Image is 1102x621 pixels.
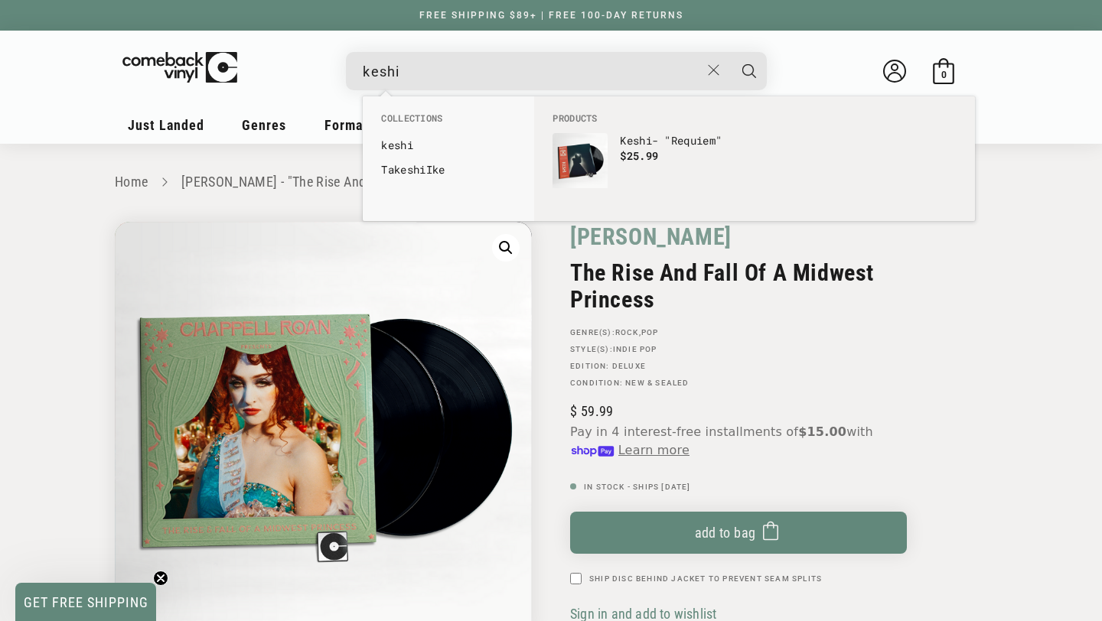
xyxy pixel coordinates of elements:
[570,379,907,388] p: Condition: New & Sealed
[381,138,413,152] b: keshi
[570,345,907,354] p: STYLE(S):
[570,259,907,313] h2: The Rise And Fall Of A Midwest Princess
[620,133,652,148] b: Keshi
[115,174,148,190] a: Home
[570,512,907,554] button: Add to bag
[181,174,631,190] a: [PERSON_NAME] - "The Rise And Fall Of A Midwest Princess" Collector's Edition
[153,571,168,586] button: Close teaser
[15,583,156,621] div: GET FREE SHIPPINGClose teaser
[700,54,729,87] button: Close
[373,112,523,133] li: Collections
[620,148,658,163] span: $25.99
[115,171,987,193] nav: breadcrumbs
[570,483,907,492] p: In Stock - Ships [DATE]
[941,69,947,80] span: 0
[570,222,732,252] a: [PERSON_NAME]
[394,162,426,177] b: keshi
[381,162,516,177] a: TakeshiIke
[373,133,523,158] li: collections: keshi
[545,125,755,214] li: products: Keshi - "Requiem"
[324,117,375,133] span: Formats
[545,112,964,125] li: Products
[570,362,907,371] p: Edition: Deluxe
[404,10,699,21] a: FREE SHIPPING $89+ | FREE 100-DAY RETURNS
[695,525,756,541] span: Add to bag
[570,403,577,419] span: $
[615,328,639,337] a: Rock
[589,573,822,584] label: Ship Disc Behind Jacket To Prevent Seam Splits
[620,133,747,148] p: - "Requiem"
[553,133,608,188] img: Keshi - "Requiem"
[373,158,523,182] li: collections: Takeshi Ike
[363,56,700,87] input: When autocomplete results are available use up and down arrows to review and enter to select
[553,133,747,206] a: Keshi - "Requiem" Keshi- "Requiem" $25.99
[570,403,613,419] span: 59.99
[363,96,534,190] div: Collections
[570,328,907,337] p: GENRE(S): ,
[534,96,975,221] div: Products
[613,345,657,353] a: Indie Pop
[381,138,516,153] a: keshi
[641,328,659,337] a: Pop
[346,52,767,90] div: Search
[730,52,768,90] button: Search
[242,117,286,133] span: Genres
[24,594,148,610] span: GET FREE SHIPPING
[128,117,204,133] span: Just Landed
